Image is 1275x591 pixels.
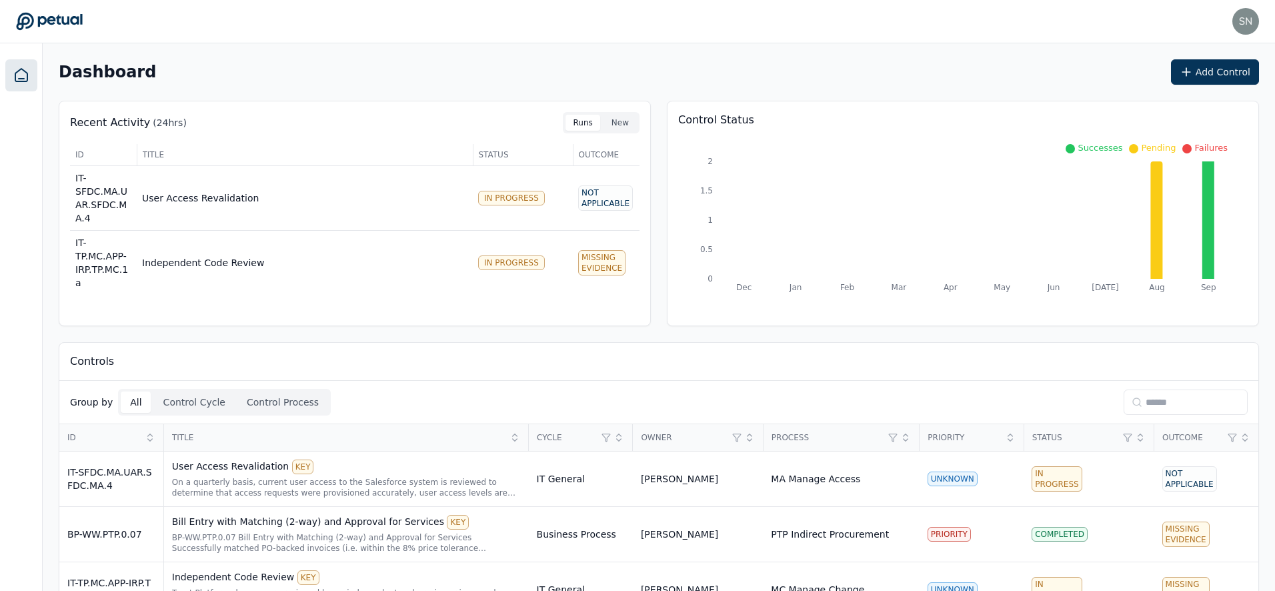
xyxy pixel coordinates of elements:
tspan: Sep [1201,283,1216,292]
div: In Progress [478,255,545,270]
p: (24hrs) [153,116,187,129]
div: BP-WW.PTP.0.07 [67,528,155,541]
div: PTP Indirect Procurement [771,528,889,541]
tspan: Aug [1149,283,1164,292]
div: In Progress [478,191,545,205]
div: KEY [292,460,314,474]
div: BP-WW.PTP.0.07 Bill Entry with Matching (2-way) and Approval for Services Successfully matched PO... [172,532,521,554]
div: IT-SFDC.MA.UAR.SFDC.MA.4 [67,466,155,492]
tspan: Feb [840,283,854,292]
div: Missing Evidence [578,250,625,275]
span: Status [479,149,567,160]
p: Recent Activity [70,115,150,131]
span: Priority [928,432,1000,443]
span: Successes [1078,143,1122,153]
span: Owner [641,432,728,443]
div: Completed [1032,527,1088,542]
div: KEY [297,570,319,585]
img: snir@petual.ai [1232,8,1259,35]
div: Bill Entry with Matching (2-way) and Approval for Services [172,515,521,530]
tspan: 1.5 [700,186,713,195]
tspan: 0 [708,274,713,283]
button: Runs [565,115,601,131]
div: UNKNOWN [928,472,978,486]
tspan: [DATE] [1092,283,1119,292]
td: Business Process [529,507,633,562]
span: Status [1032,432,1119,443]
span: Title [143,149,467,160]
p: Control Status [678,112,1248,128]
button: Control Process [237,392,328,413]
span: Title [172,432,505,443]
div: Missing Evidence [1162,522,1210,547]
td: Independent Code Review [137,231,473,295]
div: KEY [447,515,469,530]
div: In Progress [1032,466,1082,492]
tspan: May [994,283,1010,292]
button: Add Control [1171,59,1259,85]
tspan: Mar [892,283,907,292]
span: Outcome [1162,432,1224,443]
p: Group by [70,396,113,409]
tspan: 0.5 [700,245,713,254]
div: Not Applicable [578,185,633,211]
span: ID [75,149,131,160]
div: [PERSON_NAME] [641,528,718,541]
div: Independent Code Review [172,570,521,585]
span: Failures [1194,143,1228,153]
td: User Access Revalidation [137,166,473,231]
tspan: Dec [736,283,752,292]
span: ID [67,432,141,443]
tspan: Jun [1047,283,1060,292]
p: Controls [70,354,114,370]
div: MA Manage Access [771,472,860,486]
h2: Dashboard [59,63,156,81]
span: Process [772,432,885,443]
span: IT-TP.MC.APP-IRP.TP.MC.1a [75,237,128,288]
span: IT-SFDC.MA.UAR.SFDC.MA.4 [75,173,127,223]
tspan: Jan [789,283,802,292]
div: Not Applicable [1162,466,1217,492]
div: [PERSON_NAME] [641,472,718,486]
tspan: 1 [708,215,713,225]
td: IT General [529,452,633,507]
button: Control Cycle [154,392,235,413]
div: User Access Revalidation [172,460,521,474]
span: Outcome [579,149,635,160]
span: Pending [1141,143,1176,153]
div: On a quarterly basis, current user access to the Salesforce system is reviewed to determine that ... [172,477,521,498]
tspan: Apr [944,283,958,292]
a: Dashboard [5,59,37,91]
tspan: 2 [708,157,713,166]
button: All [121,392,151,413]
span: Cycle [537,432,597,443]
button: New [603,115,637,131]
div: PRIORITY [928,527,971,542]
a: Go to Dashboard [16,12,83,31]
